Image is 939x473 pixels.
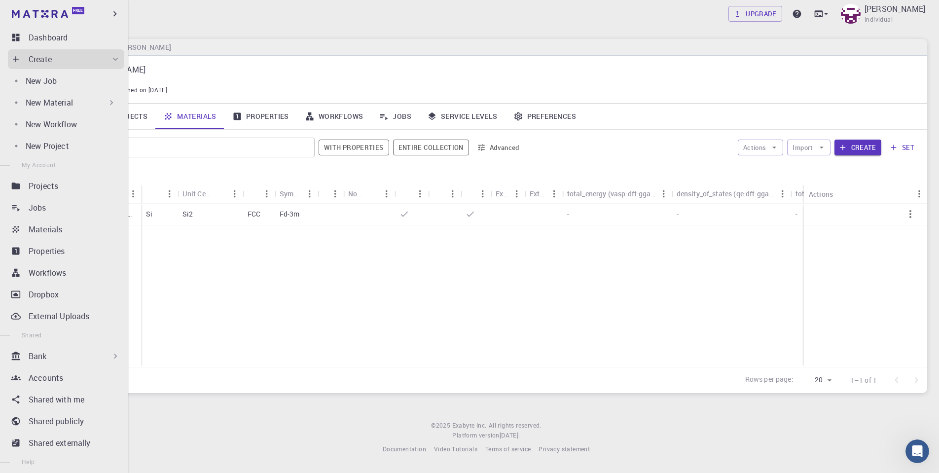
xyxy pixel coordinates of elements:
[8,433,124,453] a: Shared externally
[22,331,41,339] span: Shared
[506,104,584,129] a: Preferences
[243,184,275,203] div: Lattice
[155,104,224,129] a: Materials
[500,431,520,439] span: [DATE] .
[248,186,263,202] button: Sort
[775,186,791,202] button: Menu
[29,53,52,65] p: Create
[182,184,211,203] div: Unit Cell Formula
[8,411,124,431] a: Shared publicly
[29,289,59,300] p: Dropbox
[29,350,47,362] p: Bank
[452,421,487,429] span: Exabyte Inc.
[8,28,124,47] a: Dashboard
[29,437,91,449] p: Shared externally
[162,186,178,202] button: Menu
[473,140,524,155] button: Advanced
[248,209,260,219] p: FCC
[834,140,881,155] button: Create
[539,445,590,453] span: Privacy statement
[434,444,477,454] a: Video Tutorials
[348,184,363,203] div: Non-periodic
[393,140,469,155] button: Entire collection
[343,184,395,203] div: Non-periodic
[29,223,62,235] p: Materials
[327,186,343,202] button: Menu
[466,186,481,202] button: Sort
[29,202,46,214] p: Jobs
[475,186,491,202] button: Menu
[797,373,834,387] div: 20
[885,140,919,155] button: set
[118,85,167,95] span: Joined on [DATE]
[393,140,469,155] span: Filter throughout whole library including sets (folders)
[8,368,124,388] a: Accounts
[509,186,525,202] button: Menu
[8,306,124,326] a: External Uploads
[8,93,120,112] div: New Material
[8,71,120,91] a: New Job
[319,140,389,155] span: Show only materials with calculated properties
[29,267,66,279] p: Workflows
[491,184,525,203] div: Ext+lnk
[182,209,193,219] p: Si2
[8,390,124,409] a: Shared with me
[865,15,893,25] span: Individual
[672,204,791,225] div: -
[8,136,120,156] a: New Project
[865,3,925,15] p: [PERSON_NAME]
[562,184,672,203] div: total_energy (vasp:dft:gga:pbe)
[297,104,371,129] a: Workflows
[8,114,120,134] a: New Workflow
[224,104,297,129] a: Properties
[399,186,415,202] button: Sort
[809,184,833,204] div: Actions
[677,184,775,203] div: density_of_states (qe:dft:gga:pbe)
[383,444,426,454] a: Documentation
[318,184,343,203] div: Tags
[445,186,461,202] button: Menu
[656,186,672,202] button: Menu
[379,186,395,202] button: Menu
[22,458,35,466] span: Help
[804,184,927,204] div: Actions
[461,184,491,203] div: Public
[546,186,562,202] button: Menu
[395,184,428,203] div: Default
[26,97,73,109] p: New Material
[319,140,389,155] button: With properties
[485,445,531,453] span: Terms of service
[141,184,178,203] div: Formula
[178,184,243,203] div: Unit Cell Formula
[29,180,58,192] p: Projects
[419,104,506,129] a: Service Levels
[8,219,124,239] a: Materials
[745,374,794,386] p: Rows per page:
[452,421,487,431] a: Exabyte Inc.
[146,186,162,202] button: Sort
[496,184,509,203] div: Ext+lnk
[280,184,302,203] div: Symmetry
[539,444,590,454] a: Privacy statement
[738,140,784,155] button: Actions
[8,346,124,366] div: Bank
[841,4,861,24] img: Essa Ali
[259,186,275,202] button: Menu
[562,204,672,225] div: -
[428,184,461,203] div: Shared
[363,186,379,202] button: Sort
[672,184,791,203] div: density_of_states (qe:dft:gga:pbe)
[485,444,531,454] a: Terms of service
[911,186,927,202] button: Menu
[29,372,63,384] p: Accounts
[26,118,77,130] p: New Workflow
[211,186,227,202] button: Sort
[8,263,124,283] a: Workflows
[489,421,542,431] span: All rights reserved.
[8,49,124,69] div: Create
[21,7,56,16] span: Support
[29,310,89,322] p: External Uploads
[434,445,477,453] span: Video Tutorials
[26,75,57,87] p: New Job
[371,104,419,129] a: Jobs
